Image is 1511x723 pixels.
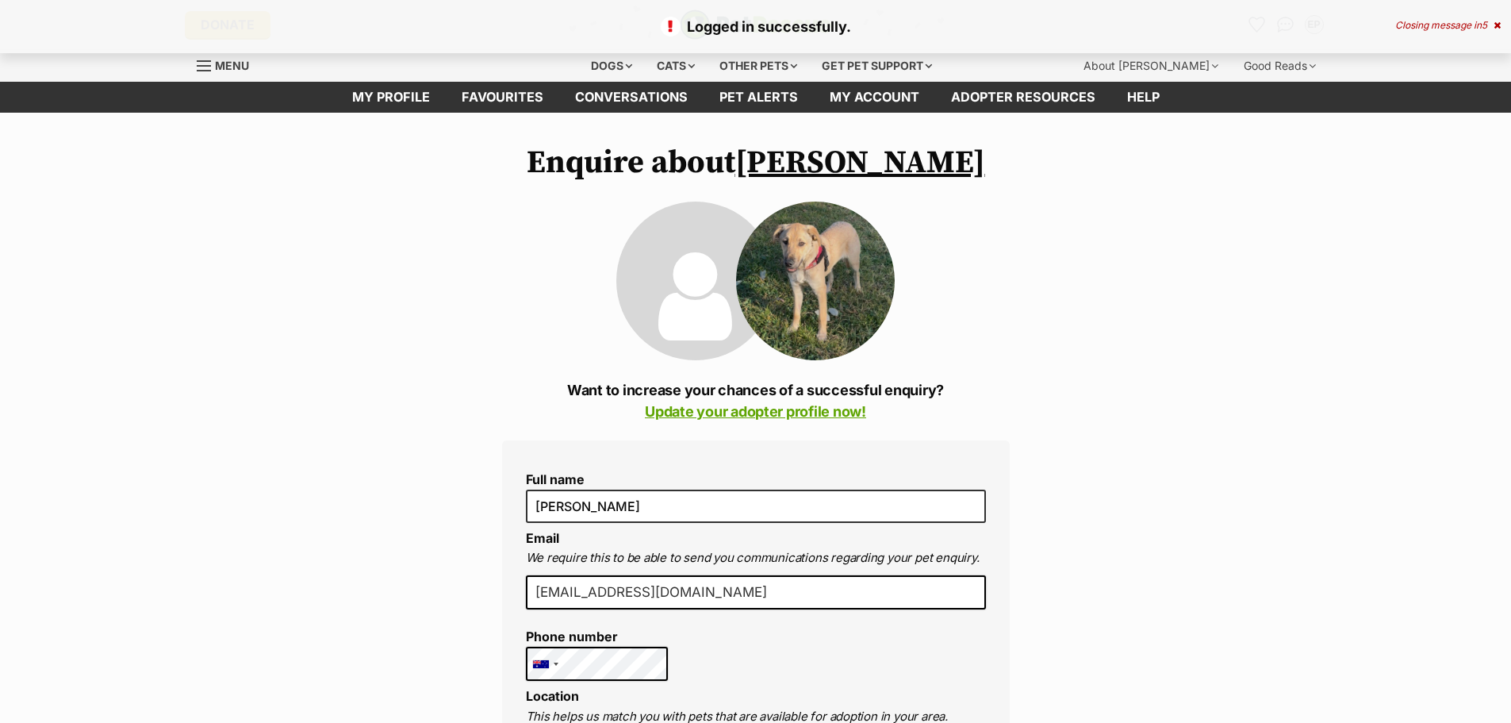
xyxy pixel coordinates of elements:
[526,530,559,546] label: Email
[215,59,249,72] span: Menu
[336,82,446,113] a: My profile
[446,82,559,113] a: Favourites
[580,50,643,82] div: Dogs
[526,490,986,523] input: E.g. Jimmy Chew
[708,50,808,82] div: Other pets
[197,50,260,79] a: Menu
[1233,50,1327,82] div: Good Reads
[526,688,579,704] label: Location
[736,202,895,360] img: Cooper
[526,549,986,567] p: We require this to be able to send you communications regarding your pet enquiry.
[502,379,1010,422] p: Want to increase your chances of a successful enquiry?
[1072,50,1229,82] div: About [PERSON_NAME]
[526,629,669,644] label: Phone number
[645,403,866,420] a: Update your adopter profile now!
[559,82,704,113] a: conversations
[811,50,943,82] div: Get pet support
[935,82,1111,113] a: Adopter resources
[646,50,706,82] div: Cats
[814,82,935,113] a: My account
[1111,82,1175,113] a: Help
[527,648,563,681] div: Australia: +61
[526,472,986,486] label: Full name
[735,143,985,183] a: [PERSON_NAME]
[502,144,1010,181] h1: Enquire about
[704,82,814,113] a: Pet alerts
